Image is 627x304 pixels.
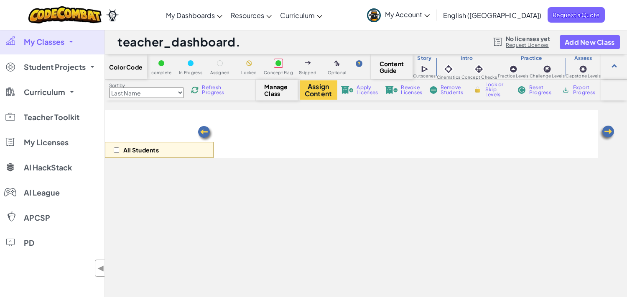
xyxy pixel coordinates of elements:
span: My Account [385,10,430,19]
img: CodeCombat logo [28,6,102,23]
span: AI HackStack [24,164,72,171]
span: Curriculum [280,11,315,20]
span: Concept Flag [264,70,293,75]
img: Arrow_Left.png [599,125,615,142]
h1: teacher_dashboard. [117,34,240,50]
span: Student Projects [24,63,86,71]
span: Reset Progress [529,85,554,95]
span: Export Progress [573,85,599,95]
span: In Progress [179,70,202,75]
span: My Classes [24,38,64,46]
img: IconOptionalLevel.svg [334,60,340,67]
span: Refresh Progress [202,85,228,95]
span: Lock or Skip Levels [485,82,510,97]
span: English ([GEOGRAPHIC_DATA]) [443,11,541,20]
span: Concept Checks [461,75,497,80]
img: IconCinematic.svg [443,63,454,75]
img: IconLicenseApply.svg [341,86,354,94]
img: IconArchive.svg [562,86,570,94]
span: Manage Class [264,83,289,97]
span: My Dashboards [166,11,215,20]
img: IconHint.svg [356,60,362,67]
img: IconChallengeLevel.svg [543,65,551,73]
img: IconReload.svg [191,86,199,94]
img: IconInteractive.svg [473,63,485,75]
img: avatar [367,8,381,22]
button: Add New Class [560,35,620,49]
img: IconLicenseRevoke.svg [385,86,398,94]
span: Remove Students [441,85,466,95]
label: Sort by [109,82,184,89]
img: IconRemoveStudents.svg [430,86,437,94]
span: Practice Levels [498,74,528,78]
img: IconCutscene.svg [421,64,430,74]
h3: Assess [565,55,601,62]
span: Challenge Levels [530,74,565,78]
a: Resources [227,4,276,26]
a: My Dashboards [162,4,227,26]
img: IconSkippedLevel.svg [305,61,311,64]
span: Cinematics [437,75,460,80]
h3: Intro [436,55,497,62]
a: My Account [363,2,434,28]
span: Teacher Toolkit [24,113,79,121]
span: Cutscenes [413,74,436,78]
h3: Story [413,55,436,62]
span: Locked [241,70,257,75]
span: Curriculum [24,88,65,96]
span: Optional [328,70,347,75]
img: IconLock.svg [473,86,482,93]
img: IconCapstoneLevel.svg [579,65,587,73]
span: complete [151,70,172,75]
img: Ozaria [106,9,119,21]
img: Arrow_Left.png [197,125,214,142]
span: Color Code [109,64,143,70]
span: ◀ [97,262,104,274]
span: Content Guide [380,60,404,74]
span: Apply Licenses [357,85,378,95]
span: Assigned [210,70,230,75]
a: Request a Quote [548,7,605,23]
span: AI League [24,189,60,196]
a: Curriculum [276,4,326,26]
a: Request Licenses [506,42,550,49]
button: Assign Content [300,80,337,100]
span: My Licenses [24,139,69,146]
span: Capstone Levels [566,74,600,78]
img: IconPracticeLevel.svg [509,65,517,73]
h3: Practice [497,55,565,62]
span: Resources [231,11,264,20]
span: Skipped [299,70,316,75]
span: Revoke Licenses [401,85,422,95]
p: All Students [123,147,159,153]
span: No licenses yet [506,35,550,42]
img: IconReset.svg [517,86,526,94]
a: English ([GEOGRAPHIC_DATA]) [439,4,545,26]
